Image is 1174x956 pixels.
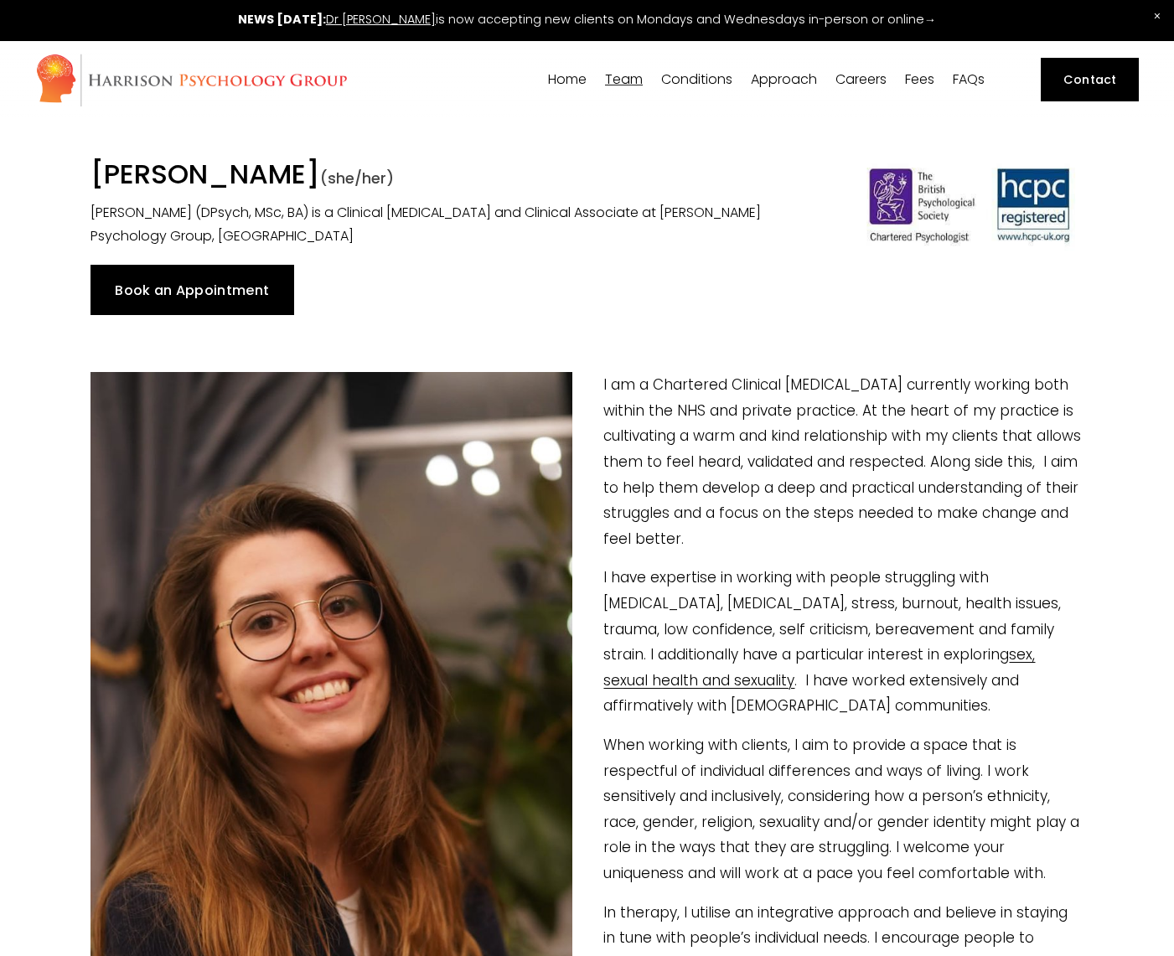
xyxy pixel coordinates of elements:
p: I am a Chartered Clinical [MEDICAL_DATA] currently working both within the NHS and private practi... [91,372,1083,551]
a: Book an Appointment [91,265,294,315]
p: When working with clients, I aim to provide a space that is respectful of individual differences ... [91,732,1083,886]
h1: [PERSON_NAME] [91,158,828,195]
img: Harrison Psychology Group [35,53,348,107]
a: Fees [905,72,934,88]
a: Home [548,72,587,88]
a: folder dropdown [661,72,732,88]
a: Contact [1041,58,1139,102]
span: Conditions [661,73,732,86]
a: sex, sexual health and sexuality [603,644,1035,690]
p: I have expertise in working with people struggling with [MEDICAL_DATA], [MEDICAL_DATA], stress, b... [91,565,1083,719]
a: folder dropdown [751,72,817,88]
span: Team [605,73,643,86]
a: Careers [835,72,887,88]
a: FAQs [953,72,985,88]
span: (she/her) [320,168,394,189]
a: Dr [PERSON_NAME] [326,11,436,28]
a: folder dropdown [605,72,643,88]
span: Approach [751,73,817,86]
p: [PERSON_NAME] (DPsych, MSc, BA) is a Clinical [MEDICAL_DATA] and Clinical Associate at [PERSON_NA... [91,201,828,250]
